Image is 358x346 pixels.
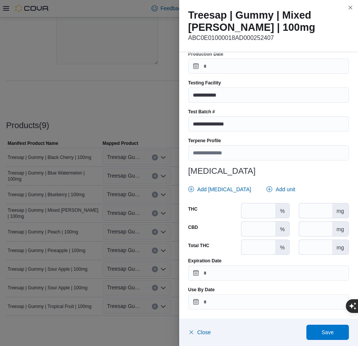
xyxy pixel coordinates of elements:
[346,3,355,12] button: Close this dialog
[185,182,254,197] button: Add [MEDICAL_DATA]
[188,138,221,144] label: Terpene Profile
[332,203,349,218] div: mg
[332,222,349,236] div: mg
[188,206,198,212] label: THC
[188,243,210,249] label: Total THC
[188,294,349,309] input: Press the down key to open a popover containing a calendar.
[197,186,251,193] span: Add [MEDICAL_DATA]
[188,287,215,293] label: Use By Date
[188,325,211,340] button: Close
[188,33,349,43] p: ABC0E01000018AD000252407
[197,329,211,336] span: Close
[306,325,349,340] button: Save
[188,51,224,57] label: Production Date
[188,59,349,74] input: Press the down key to open a popover containing a calendar.
[188,224,198,230] label: CBD
[275,203,289,218] div: %
[188,109,215,115] label: Test Batch #
[188,9,349,33] h2: Treesap | Gummy | Mixed [PERSON_NAME] | 100mg
[188,258,222,264] label: Expiration Date
[275,240,289,254] div: %
[188,265,349,281] input: Press the down key to open a popover containing a calendar.
[332,240,349,254] div: mg
[188,80,221,86] label: Testing Facility
[322,329,334,336] span: Save
[275,222,289,236] div: %
[188,167,349,176] h3: [MEDICAL_DATA]
[263,182,298,197] button: Add unit
[276,186,295,193] span: Add unit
